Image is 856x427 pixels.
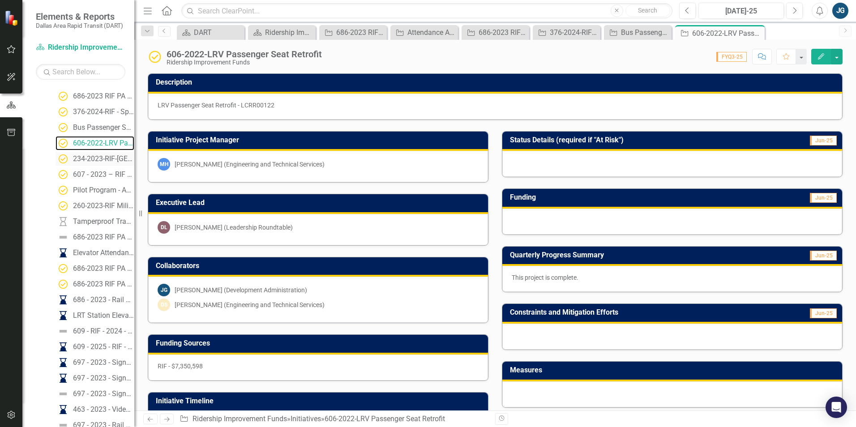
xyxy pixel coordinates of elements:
[73,139,134,147] div: 606-2022-LRV Passenger Seat Retrofit
[175,160,325,169] div: [PERSON_NAME] (Engineering and Technical Services)
[56,355,134,370] a: 697 - 2023 - Signal Section - Crossing Controller
[156,339,484,347] h3: Funding Sources
[336,27,385,38] div: 686-2023 RIF PA Enhance Rail Station Cleaning
[73,406,134,414] div: 463 - 2023 - Video Management System (VMS)
[606,27,669,38] a: Bus Passenger Seat Retrofit
[158,158,170,171] div: MH
[156,136,484,144] h3: Initiative Project Manager
[291,414,321,423] a: Initiatives
[167,49,322,59] div: 606-2022-LRV Passenger Seat Retrofit
[58,342,68,352] img: In Progress
[56,89,134,103] a: 686-2023 RIF PA Contract Inspectors
[4,9,21,27] img: ClearPoint Strategy
[692,28,762,39] div: 606-2022-LRV Passenger Seat Retrofit
[510,366,838,374] h3: Measures
[156,262,484,270] h3: Collaborators
[464,27,527,38] a: 686-2023 RIF PA Contract Inspectors
[148,50,162,64] img: Complete
[58,295,68,305] img: In Progress
[716,52,747,62] span: FYQ3-25
[58,326,68,337] img: Not Defined
[265,27,313,38] div: Ridership Improvement Funds
[73,233,134,241] div: 686-2023 RIF PA Bus Shelter Cleaning Zones
[56,324,134,338] a: 609 - RIF - 2024 - Passenger Emergency Call (PEC) Phones
[512,273,833,282] p: This project is complete.
[56,402,134,417] a: 463 - 2023 - Video Management System (VMS)
[73,359,134,367] div: 697 - 2023 - Signal Section - Crossing Controller
[56,199,134,213] a: 260-2023-RIF Military Makeover
[810,136,837,145] span: Jun-25
[158,362,479,371] p: RIF - $7,350,598
[73,374,134,382] div: 697 - 2023 - Signal Section - Trucks
[73,265,134,273] div: 686-2023 RIF PA Elevator Controller Upgrades
[810,251,837,260] span: Jun-25
[167,59,322,66] div: Ridership Improvement Funds
[36,22,123,29] small: Dallas Area Rapid Transit (DART)
[56,371,134,385] a: 697 - 2023 - Signal Section - Trucks
[58,138,68,149] img: Complete
[58,169,68,180] img: Complete
[510,193,668,201] h3: Funding
[58,404,68,415] img: In Progress
[73,186,134,194] div: Pilot Program - Address Unhoused Individuals on DART System
[56,120,134,135] a: Bus Passenger Seat Retrofit
[73,280,134,288] div: 686-2023 RIF PA Remote Monitor Upgrade
[535,27,598,38] a: 376-2024-RIF - SpareLabs GoLink Operational Assessment
[175,286,307,295] div: [PERSON_NAME] (Development Administration)
[193,414,287,423] a: Ridership Improvement Funds
[56,152,134,166] a: 234-2023-RIF-[GEOGRAPHIC_DATA] Connector Project
[58,107,68,117] img: Complete
[625,4,670,17] button: Search
[180,414,488,424] div: » »
[158,101,833,110] p: LRV Passenger Seat Retrofit - LCRR00122
[58,389,68,399] img: Not Defined
[58,373,68,384] img: In Progress
[58,122,68,133] img: Complete
[510,308,771,316] h3: Constraints and Mitigation Efforts
[325,414,445,423] div: 606-2022-LRV Passenger Seat Retrofit
[638,7,657,14] span: Search
[73,390,134,398] div: 697 - 2023 - Signal Section - Trailers
[393,27,456,38] a: Attendance Analytics
[58,216,68,227] img: Not Started
[58,91,68,102] img: Complete
[158,221,170,234] div: DL
[156,397,484,405] h3: Initiative Timeline
[510,251,763,259] h3: Quarterly Progress Summary
[58,279,68,290] img: Complete
[832,3,848,19] button: JG
[156,199,484,207] h3: Executive Lead
[179,27,242,38] a: DART
[510,136,773,144] h3: Status Details (required if "At Risk")
[36,11,123,22] span: Elements & Reports
[56,246,134,260] a: Elevator Attendants at [GEOGRAPHIC_DATA]
[698,3,784,19] button: [DATE]-25
[194,27,242,38] div: DART
[826,397,847,418] div: Open Intercom Messenger
[56,230,134,244] a: 686-2023 RIF PA Bus Shelter Cleaning Zones
[56,214,134,229] a: Tamperproof Trash Cans & Anti-Vandalism Treatment
[56,308,134,323] a: LRT Station Elevator Modernization Pilot Program
[56,277,134,291] a: 686-2023 RIF PA Remote Monitor Upgrade
[250,27,313,38] a: Ridership Improvement Funds
[36,64,125,80] input: Search Below...
[479,27,527,38] div: 686-2023 RIF PA Contract Inspectors
[73,155,134,163] div: 234-2023-RIF-[GEOGRAPHIC_DATA] Connector Project
[158,284,170,296] div: JG
[810,193,837,203] span: Jun-25
[56,387,134,401] a: 697 - 2023 - Signal Section - Trailers
[58,232,68,243] img: Not Defined
[321,27,385,38] a: 686-2023 RIF PA Enhance Rail Station Cleaning
[58,357,68,368] img: In Progress
[56,293,134,307] a: 686 - 2023 - Rail Stations Elevator Protective Polycarbonate Installations
[58,263,68,274] img: Complete
[56,105,134,119] a: 376-2024-RIF - SpareLabs GoLink Operational Assessment
[58,310,68,321] img: In Progress
[175,223,293,232] div: [PERSON_NAME] (Leadership Roundtable)
[73,296,134,304] div: 686 - 2023 - Rail Stations Elevator Protective Polycarbonate Installations
[810,308,837,318] span: Jun-25
[58,185,68,196] img: Complete
[56,167,134,182] a: 607 - 2023 – RIF Fencing for TRE/DFW Subdivision in [GEOGRAPHIC_DATA]
[621,27,669,38] div: Bus Passenger Seat Retrofit
[73,312,134,320] div: LRT Station Elevator Modernization Pilot Program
